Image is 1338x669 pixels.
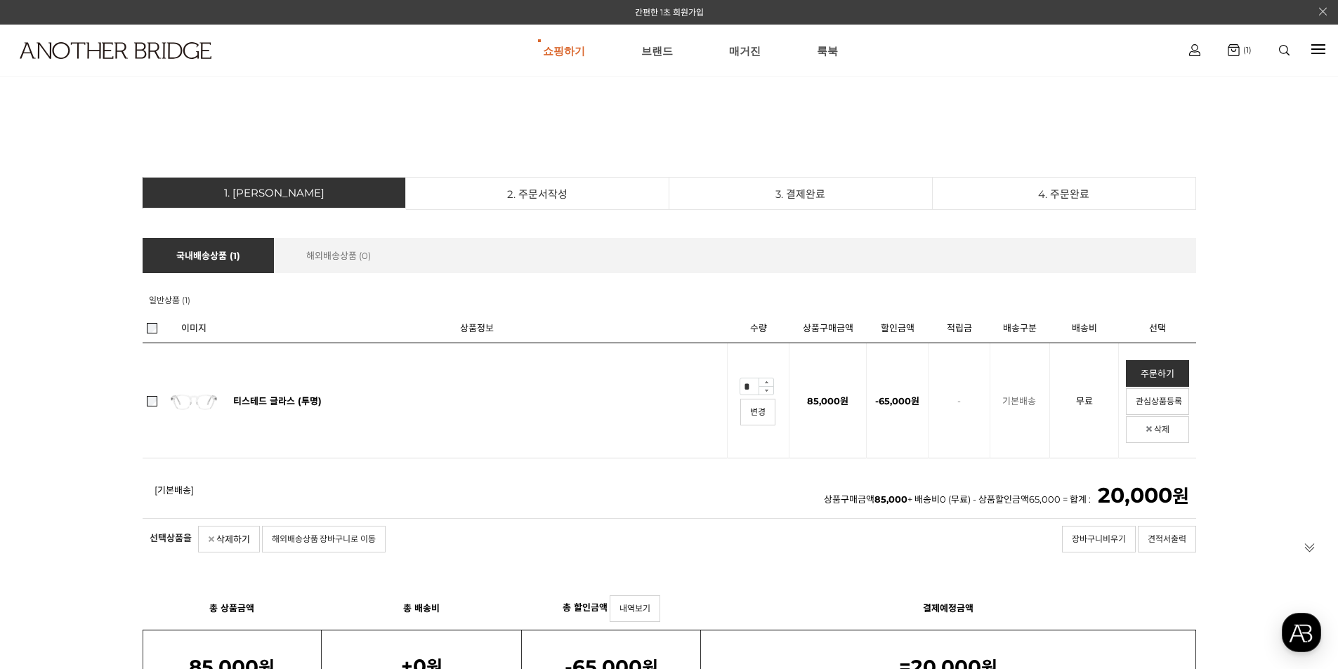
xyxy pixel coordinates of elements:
a: 삭제하기 [198,526,260,552]
a: 삭제 [1126,416,1189,443]
th: 상품정보 [226,314,728,343]
strong: 선택상품을 [150,532,192,543]
strong: 85,000 [874,494,907,505]
a: 브랜드 [641,25,673,76]
strong: 85,000원 [807,395,848,406]
a: 주문하기 [1126,360,1189,387]
span: 20,000 [1098,482,1172,508]
strong: - 원 [875,395,919,406]
a: 관심상품등록 [1126,388,1189,415]
a: 해외배송상품 장바구니로 이동 [262,526,386,552]
img: 수량증가 [759,378,774,387]
span: (1) [1240,45,1252,55]
th: 배송비 [1050,314,1119,343]
img: 수량감소 [759,386,774,395]
th: 이미지 [162,314,226,343]
a: (1) [1228,44,1252,56]
th: 할인금액 [867,314,929,343]
span: [기본배송] [155,484,194,498]
li: 2. 주문서작성 [406,177,669,210]
img: search [1279,45,1290,55]
strong: 원 [1098,485,1189,508]
th: 수량 [728,314,789,343]
a: logo [7,42,208,93]
a: 간편한 1초 회원가입 [635,7,704,18]
span: 65,000 [1029,494,1061,505]
a: 견적서출력 [1138,526,1196,552]
strong: 결제예정금액 [923,602,973,614]
span: 65,000 [879,395,911,406]
th: 배송구분 [990,314,1050,343]
th: 선택 [1119,314,1196,343]
th: 상품구매금액 [789,314,867,343]
a: 쇼핑하기 [543,25,585,76]
li: 1. [PERSON_NAME] [143,177,406,208]
img: cart [1189,44,1200,56]
a: 장바구니비우기 [1062,526,1136,552]
th: 적립금 [929,314,990,343]
span: - 상품할인금액 [973,494,1063,505]
strong: 총 상품금액 [209,602,254,614]
a: 내역보기 [610,595,660,622]
a: 국내배송상품 (1) [143,238,274,273]
a: 룩북 [817,25,838,76]
li: 4. 주문완료 [933,177,1196,210]
a: 변경 [740,399,775,425]
span: - [957,395,961,406]
td: 상품구매금액 + 배송비 = 합계 : [143,458,1196,518]
img: cart [1228,44,1240,56]
img: 티스테드 글라스 (투명) [166,373,222,430]
a: 해외배송상품 (0) [273,238,405,273]
li: 3. 결제완료 [669,177,933,210]
img: logo [20,42,211,59]
a: 매거진 [729,25,761,76]
td: 무료 [1050,343,1119,458]
span: 0 (무료) [940,494,971,505]
h3: 일반상품 (1) [149,287,1196,314]
strong: 총 배송비 [403,602,440,614]
a: 티스테드 글라스 (투명) [233,395,322,406]
div: 기본배송 [990,395,1036,409]
strong: 총 할인금액 [563,602,608,613]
